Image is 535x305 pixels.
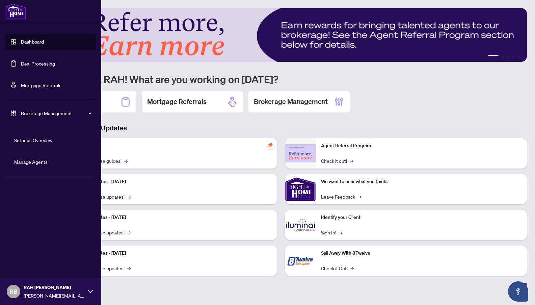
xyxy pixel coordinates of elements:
a: Settings Overview [14,137,52,143]
button: Open asap [508,281,528,302]
a: Sign In!→ [321,229,342,236]
a: Mortgage Referrals [21,82,61,88]
span: → [124,157,128,164]
span: → [127,193,131,200]
a: Check it out!→ [321,157,353,164]
img: Slide 0 [35,8,527,62]
button: 4 [512,55,515,58]
span: → [350,264,354,272]
p: Identify your Client [321,214,522,221]
a: Deal Processing [21,60,55,67]
a: Manage Agents [14,159,48,165]
p: Platform Updates - [DATE] [71,214,272,221]
p: Platform Updates - [DATE] [71,250,272,257]
span: → [350,157,353,164]
p: Agent Referral Program [321,142,522,150]
span: RB [9,287,18,296]
p: Platform Updates - [DATE] [71,178,272,185]
img: Agent Referral Program [285,144,316,163]
span: Brokerage Management [21,109,91,117]
span: → [127,229,131,236]
button: 1 [488,55,499,58]
img: logo [5,3,26,20]
h3: Brokerage & Industry Updates [35,123,527,133]
h2: Brokerage Management [254,97,328,106]
button: 3 [507,55,509,58]
h2: Mortgage Referrals [147,97,207,106]
span: pushpin [266,141,274,149]
span: → [339,229,342,236]
h1: Welcome back RAH! What are you working on [DATE]? [35,73,527,85]
a: Check it Out!→ [321,264,354,272]
p: We want to hear what you think! [321,178,522,185]
span: → [358,193,361,200]
p: Sail Away With 8Twelve [321,250,522,257]
p: Self-Help [71,142,272,150]
span: [PERSON_NAME][EMAIL_ADDRESS][DOMAIN_NAME] [24,292,84,299]
a: Leave Feedback→ [321,193,361,200]
span: → [127,264,131,272]
button: 5 [517,55,520,58]
span: RAH [PERSON_NAME] [24,284,84,291]
button: 2 [501,55,504,58]
a: Dashboard [21,39,44,45]
img: We want to hear what you think! [285,174,316,204]
img: Identify your Client [285,210,316,240]
img: Sail Away With 8Twelve [285,246,316,276]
